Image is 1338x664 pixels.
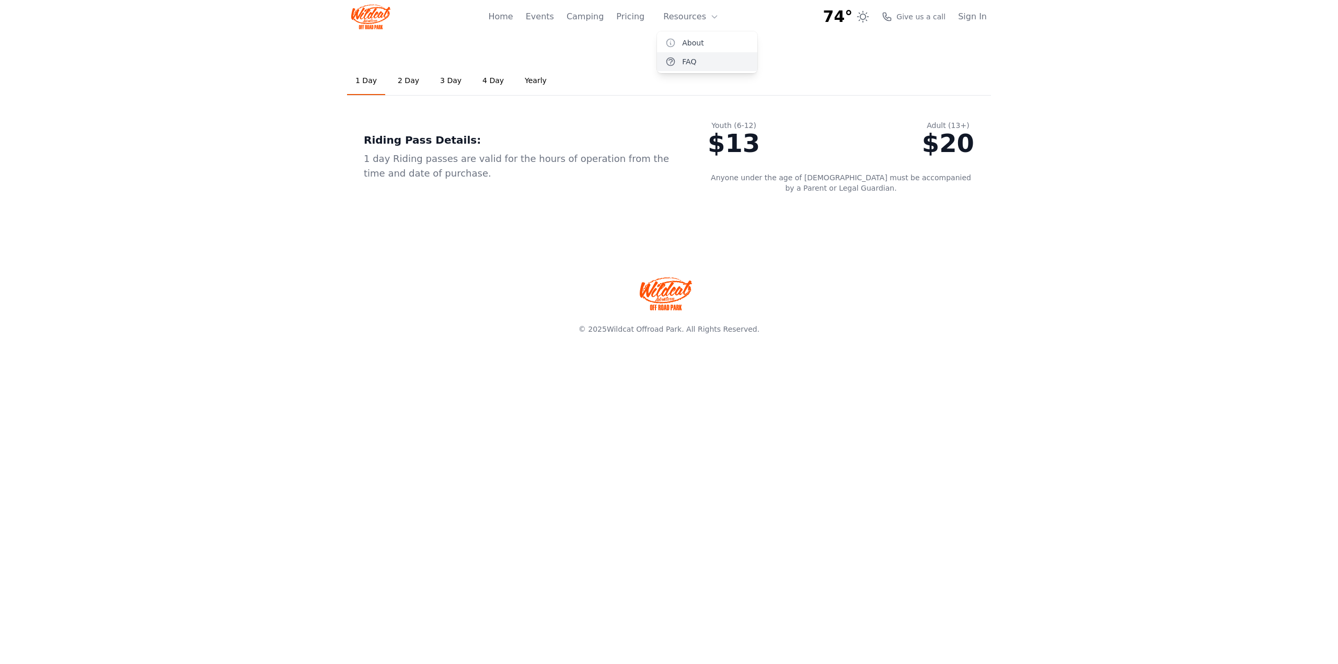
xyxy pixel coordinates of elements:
a: Camping [567,10,604,23]
span: Give us a call [896,11,945,22]
a: Yearly [516,67,555,95]
a: Events [526,10,554,23]
a: 2 Day [389,67,428,95]
div: $13 [708,131,760,156]
img: Wildcat Offroad park [640,277,692,310]
img: Wildcat Logo [351,4,390,29]
a: FAQ [657,52,757,71]
button: Resources [657,6,725,27]
a: Give us a call [882,11,945,22]
span: © 2025 . All Rights Reserved. [579,325,759,333]
div: $20 [922,131,974,156]
a: 3 Day [432,67,470,95]
span: 74° [823,7,853,26]
a: Wildcat Offroad Park [607,325,682,333]
div: Riding Pass Details: [364,133,674,147]
a: Sign In [958,10,987,23]
a: About [657,33,757,52]
a: 1 Day [347,67,385,95]
p: Anyone under the age of [DEMOGRAPHIC_DATA] must be accompanied by a Parent or Legal Guardian. [708,172,974,193]
div: Youth (6-12) [708,120,760,131]
a: Pricing [616,10,644,23]
div: Adult (13+) [922,120,974,131]
a: Home [488,10,513,23]
a: 4 Day [474,67,512,95]
div: 1 day Riding passes are valid for the hours of operation from the time and date of purchase. [364,152,674,181]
